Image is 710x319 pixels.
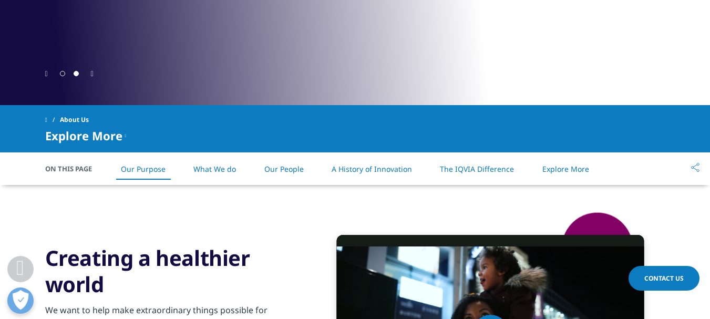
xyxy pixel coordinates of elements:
button: Open Preferences [7,287,34,314]
span: About Us [60,110,89,129]
span: Go to slide 2 [74,71,79,76]
span: Explore More [45,129,122,142]
a: Our Purpose [121,164,166,174]
span: Go to slide 1 [60,71,65,76]
a: Our People [264,164,304,174]
a: What We do [193,164,236,174]
a: Contact Us [629,266,699,291]
a: Explore More [542,164,589,174]
div: Next slide [91,68,94,78]
span: On This Page [45,163,103,174]
h3: Creating a healthier world [45,245,300,297]
span: Contact Us [644,274,684,283]
div: Previous slide [45,68,48,78]
a: A History of Innovation [332,164,412,174]
a: The IQVIA Difference [440,164,514,174]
